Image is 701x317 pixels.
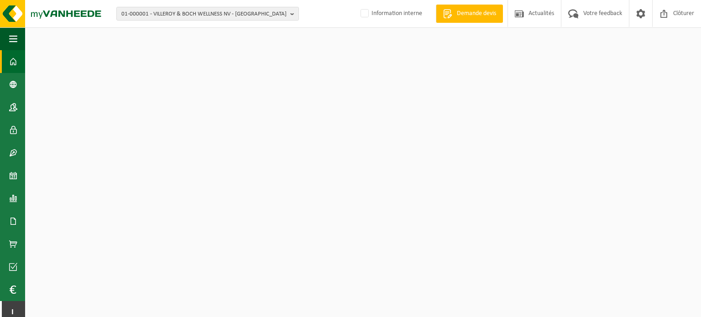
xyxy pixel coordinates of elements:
[455,9,498,18] span: Demande devis
[359,7,422,21] label: Information interne
[121,7,287,21] span: 01-000001 - VILLEROY & BOCH WELLNESS NV - [GEOGRAPHIC_DATA]
[116,7,299,21] button: 01-000001 - VILLEROY & BOCH WELLNESS NV - [GEOGRAPHIC_DATA]
[436,5,503,23] a: Demande devis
